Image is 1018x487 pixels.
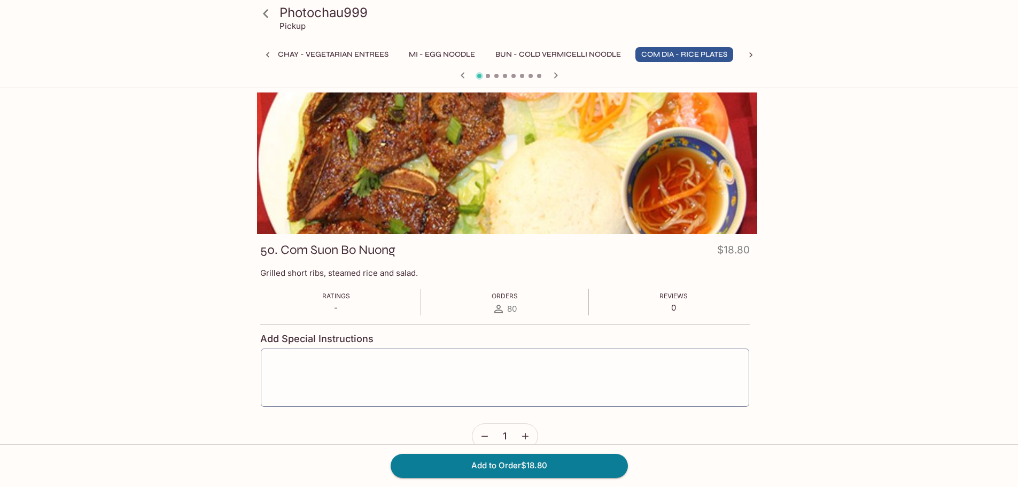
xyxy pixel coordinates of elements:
button: Mon Chay - Vegetarian Entrees [252,47,394,62]
button: Bun - Cold Vermicelli Noodle [489,47,627,62]
span: Orders [492,292,518,300]
p: - [322,303,350,313]
h3: 50. Com Suon Bo Nuong [260,242,395,258]
h3: Photochau999 [279,4,757,21]
span: 1 [503,430,507,442]
button: Mi - Egg Noodle [403,47,481,62]
h4: Add Special Instructions [260,333,750,345]
button: Add to Order$18.80 [391,454,628,477]
span: Ratings [322,292,350,300]
p: Grilled short ribs, steamed rice and salad. [260,268,750,278]
h4: $18.80 [717,242,750,262]
p: Pickup [279,21,306,31]
div: 50. Com Suon Bo Nuong [253,92,757,234]
span: 80 [507,304,517,314]
button: Com Dia - Rice Plates [635,47,733,62]
p: 0 [659,303,688,313]
span: Reviews [659,292,688,300]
